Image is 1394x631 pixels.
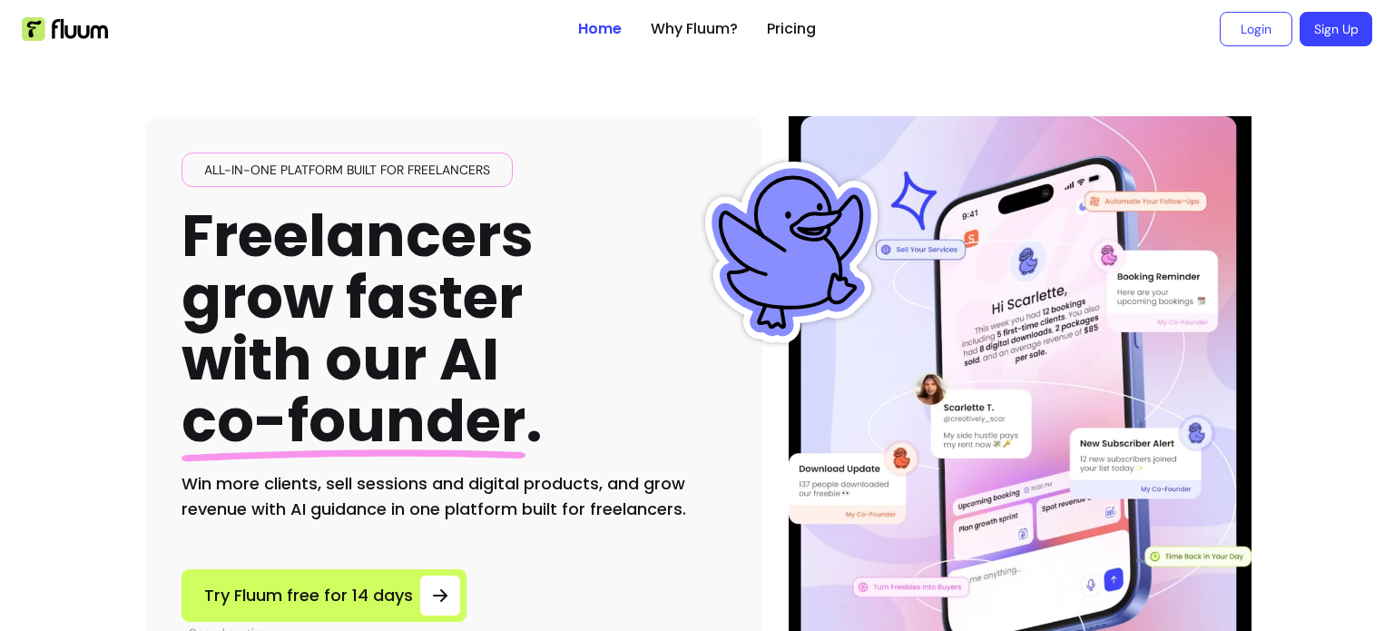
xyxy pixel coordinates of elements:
a: Home [578,18,622,40]
a: Try Fluum free for 14 days [182,569,466,622]
img: Fluum Duck sticker [701,162,882,343]
h2: Win more clients, sell sessions and digital products, and grow revenue with AI guidance in one pl... [182,471,726,522]
span: All-in-one platform built for freelancers [197,161,497,179]
span: Try Fluum free for 14 days [204,583,413,608]
span: co-founder [182,380,525,461]
a: Why Fluum? [651,18,738,40]
h1: Freelancers grow faster with our AI . [182,205,543,453]
img: Fluum Logo [22,17,108,41]
a: Pricing [767,18,816,40]
a: Sign Up [1300,12,1372,46]
a: Login [1220,12,1292,46]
